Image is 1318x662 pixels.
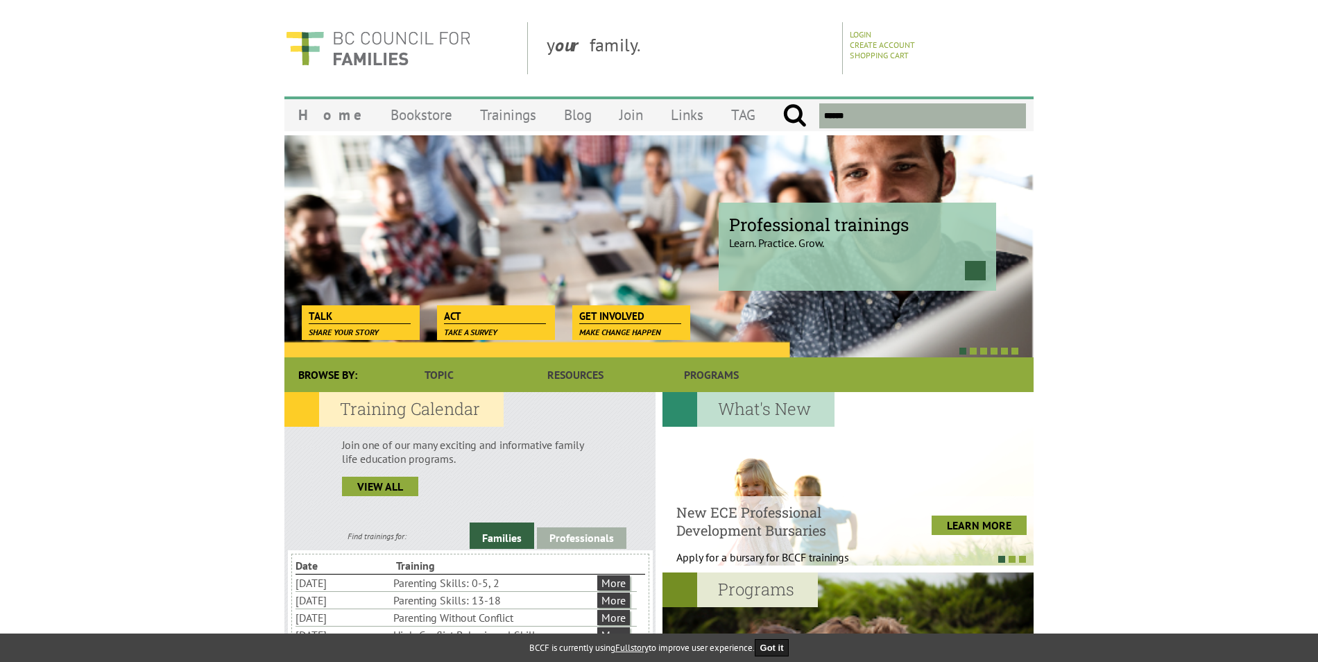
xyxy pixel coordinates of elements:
[850,29,871,40] a: Login
[606,99,657,131] a: Join
[657,99,717,131] a: Links
[755,639,789,656] button: Got it
[662,392,835,427] h2: What's New
[572,305,688,325] a: Get Involved Make change happen
[555,33,590,56] strong: our
[676,550,884,578] p: Apply for a bursary for BCCF trainings West...
[309,309,411,324] span: Talk
[662,572,818,607] h2: Programs
[437,305,553,325] a: Act Take a survey
[717,99,769,131] a: TAG
[579,309,681,324] span: Get Involved
[470,523,534,549] a: Families
[393,575,594,591] li: Parenting Skills: 0-5, 2
[393,609,594,626] li: Parenting Without Conflict
[296,609,391,626] li: [DATE]
[615,642,649,654] a: Fullstory
[284,531,470,541] div: Find trainings for:
[729,213,986,236] span: Professional trainings
[466,99,550,131] a: Trainings
[729,224,986,250] p: Learn. Practice. Grow.
[537,527,626,549] a: Professionals
[536,22,843,74] div: y family.
[296,592,391,609] li: [DATE]
[284,392,504,427] h2: Training Calendar
[393,627,594,643] li: High-Conflict Behavioural Skills
[377,99,466,131] a: Bookstore
[302,305,418,325] a: Talk Share your story
[396,557,494,574] li: Training
[444,327,497,337] span: Take a survey
[371,357,507,392] a: Topic
[296,575,391,591] li: [DATE]
[782,103,807,128] input: Submit
[644,357,780,392] a: Programs
[284,357,371,392] div: Browse By:
[597,593,630,608] a: More
[296,627,391,643] li: [DATE]
[444,309,546,324] span: Act
[850,40,915,50] a: Create Account
[393,592,594,609] li: Parenting Skills: 13-18
[597,575,630,591] a: More
[850,50,909,60] a: Shopping Cart
[342,477,418,496] a: view all
[296,557,393,574] li: Date
[309,327,379,337] span: Share your story
[550,99,606,131] a: Blog
[676,503,884,539] h4: New ECE Professional Development Bursaries
[284,22,472,74] img: BC Council for FAMILIES
[342,438,598,466] p: Join one of our many exciting and informative family life education programs.
[284,99,377,131] a: Home
[932,516,1027,535] a: LEARN MORE
[597,610,630,625] a: More
[597,627,630,643] a: More
[579,327,661,337] span: Make change happen
[507,357,643,392] a: Resources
